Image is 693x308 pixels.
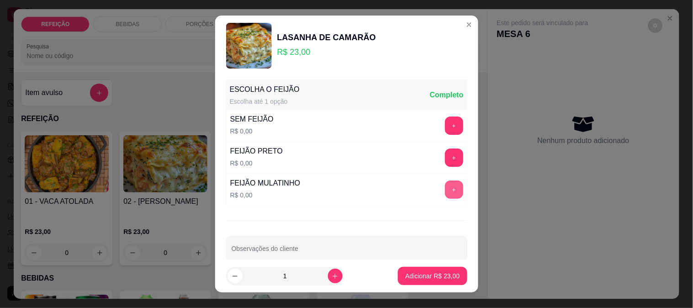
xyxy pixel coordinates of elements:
button: Adicionar R$ 23,00 [398,267,467,285]
div: Escolha até 1 opção [230,97,300,106]
p: Adicionar R$ 23,00 [405,271,460,281]
div: SEM FEIJÃO [230,114,274,125]
p: R$ 0,00 [230,191,301,200]
input: Observações do cliente [232,248,462,257]
div: FEIJÃO MULATINHO [230,178,301,189]
div: FEIJÃO PRETO [230,146,283,157]
img: product-image [226,23,272,69]
p: R$ 23,00 [277,46,376,58]
p: R$ 0,00 [230,159,283,168]
button: add [445,181,463,199]
p: R$ 0,00 [230,127,274,136]
div: LASANHA DE CAMARÃO [277,31,376,44]
button: add [445,117,463,135]
div: Completo [430,90,464,101]
button: Close [462,17,476,32]
div: ESCOLHA O FEIJÃO [230,84,300,95]
button: increase-product-quantity [328,269,343,283]
button: add [445,149,463,167]
button: decrease-product-quantity [228,269,243,283]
